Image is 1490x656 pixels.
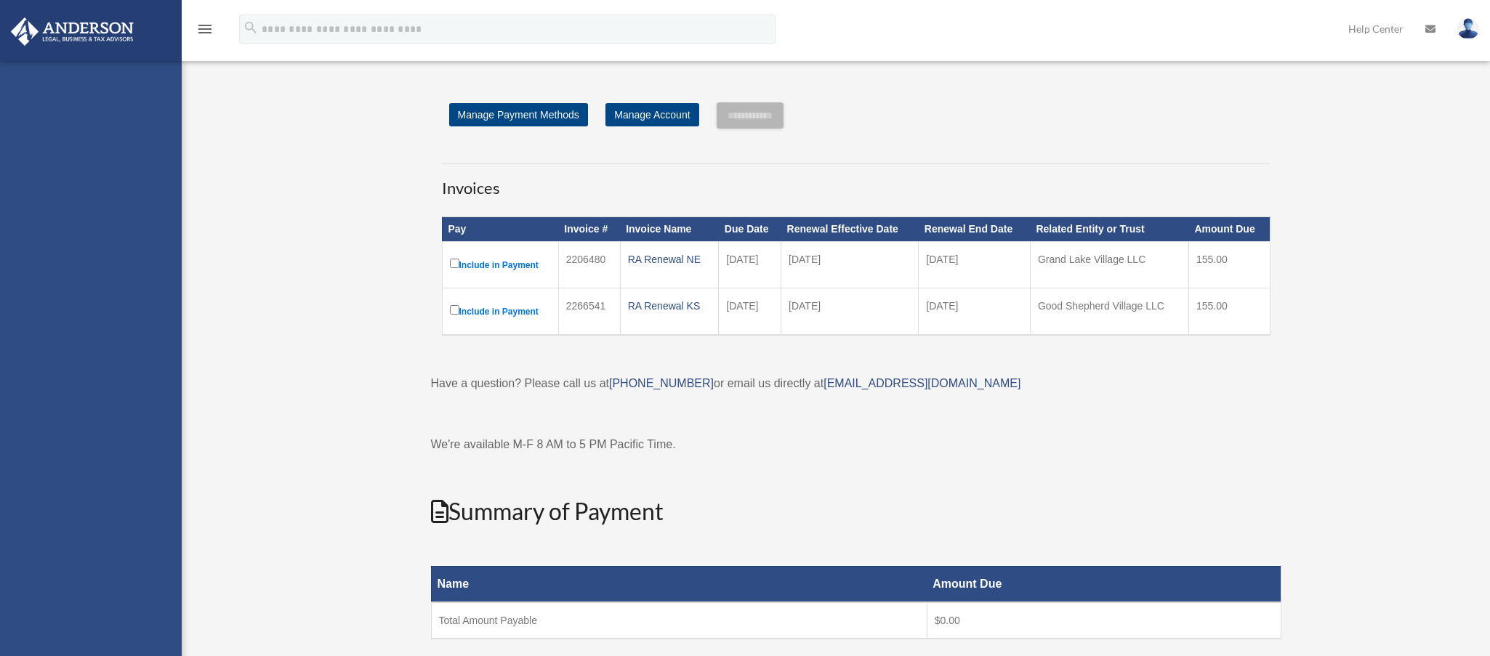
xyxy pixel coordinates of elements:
[919,217,1031,242] th: Renewal End Date
[196,25,214,38] a: menu
[781,242,919,288] td: [DATE]
[719,242,781,288] td: [DATE]
[781,288,919,336] td: [DATE]
[431,373,1281,394] p: Have a question? Please call us at or email us directly at
[605,103,698,126] a: Manage Account
[450,256,551,274] label: Include in Payment
[927,566,1281,602] th: Amount Due
[450,305,459,315] input: Include in Payment
[442,163,1270,200] h3: Invoices
[431,495,1281,528] h2: Summary of Payment
[1188,288,1270,336] td: 155.00
[431,434,1281,455] p: We're available M-F 8 AM to 5 PM Pacific Time.
[431,566,927,602] th: Name
[719,288,781,336] td: [DATE]
[431,602,927,639] td: Total Amount Payable
[781,217,919,242] th: Renewal Effective Date
[558,288,620,336] td: 2266541
[919,242,1031,288] td: [DATE]
[1030,217,1188,242] th: Related Entity or Trust
[1030,288,1188,336] td: Good Shepherd Village LLC
[620,217,719,242] th: Invoice Name
[628,296,712,316] div: RA Renewal KS
[450,302,551,320] label: Include in Payment
[823,377,1020,389] a: [EMAIL_ADDRESS][DOMAIN_NAME]
[243,20,259,36] i: search
[1188,217,1270,242] th: Amount Due
[196,20,214,38] i: menu
[1457,18,1479,39] img: User Pic
[1030,242,1188,288] td: Grand Lake Village LLC
[442,217,558,242] th: Pay
[919,288,1031,336] td: [DATE]
[719,217,781,242] th: Due Date
[628,249,712,270] div: RA Renewal NE
[450,259,459,268] input: Include in Payment
[927,602,1281,639] td: $0.00
[7,17,138,46] img: Anderson Advisors Platinum Portal
[609,377,714,389] a: [PHONE_NUMBER]
[558,217,620,242] th: Invoice #
[1188,242,1270,288] td: 155.00
[449,103,588,126] a: Manage Payment Methods
[558,242,620,288] td: 2206480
